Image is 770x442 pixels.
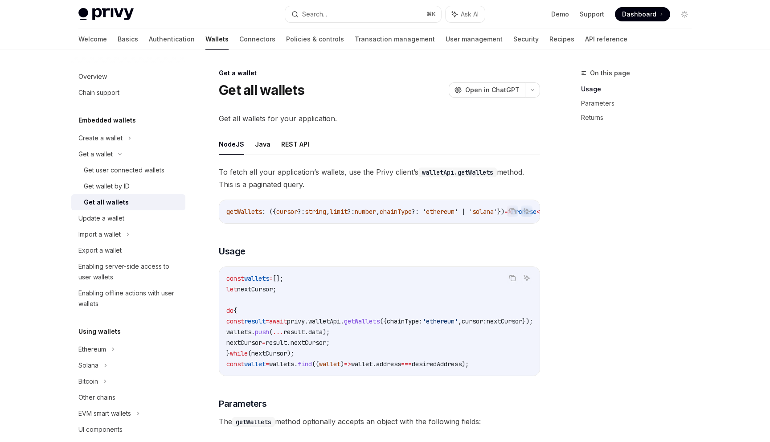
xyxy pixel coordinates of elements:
span: === [401,360,412,368]
span: Parameters [219,397,266,410]
span: On this page [590,68,630,78]
span: Ask AI [461,10,479,19]
span: ?: [348,208,355,216]
span: { [233,307,237,315]
a: Usage [581,82,699,96]
span: do [226,307,233,315]
span: ( [269,328,273,336]
img: light logo [78,8,134,20]
span: (( [312,360,319,368]
span: nextCursor [487,317,522,325]
span: chainType [380,208,412,216]
span: desiredAddress [412,360,462,368]
a: Enabling server-side access to user wallets [71,258,185,285]
span: string [305,208,326,216]
span: = [262,339,266,347]
button: Ask AI [446,6,485,22]
span: getWallets [344,317,380,325]
a: Welcome [78,29,107,50]
span: getWallets [226,208,262,216]
span: await [269,317,287,325]
a: Export a wallet [71,242,185,258]
span: < [537,208,540,216]
div: Update a wallet [78,213,124,224]
span: , [458,317,462,325]
span: push [255,328,269,336]
span: ); [462,360,469,368]
a: Enabling offline actions with user wallets [71,285,185,312]
span: }); [522,317,533,325]
span: . [305,317,308,325]
a: User management [446,29,503,50]
span: ethereum [426,208,455,216]
span: nextCursor [291,339,326,347]
span: nextCursor [226,339,262,347]
span: data [308,328,323,336]
div: Solana [78,360,98,371]
span: ... [273,328,283,336]
a: Basics [118,29,138,50]
span: result [266,339,287,347]
button: Search...⌘K [285,6,441,22]
h5: Using wallets [78,326,121,337]
div: Get user connected wallets [84,165,164,176]
div: UI components [78,424,123,435]
span: wallets [244,274,269,282]
span: ({ [380,317,387,325]
span: . [305,328,308,336]
span: privy [287,317,305,325]
span: . [287,339,291,347]
div: Get a wallet [219,69,540,78]
span: ⌘ K [426,11,436,18]
span: => [504,208,512,216]
span: . [373,360,376,368]
span: find [298,360,312,368]
span: Dashboard [622,10,656,19]
span: '}) [494,208,504,216]
span: nextCursor [237,285,273,293]
a: Security [513,29,539,50]
div: Export a wallet [78,245,122,256]
span: wallets [269,360,294,368]
button: Java [255,134,270,155]
span: wallet [244,360,266,368]
div: Chain support [78,87,119,98]
a: Overview [71,69,185,85]
code: walletApi.getWallets [418,168,497,177]
span: Get all wallets for your application. [219,112,540,125]
span: ?: ' [412,208,426,216]
div: Import a wallet [78,229,121,240]
span: 'ethereum' [422,317,458,325]
span: cursor [276,208,298,216]
span: . [340,317,344,325]
h1: Get all wallets [219,82,304,98]
a: Recipes [549,29,574,50]
button: Toggle dark mode [677,7,692,21]
button: Open in ChatGPT [449,82,525,98]
span: wallets [226,328,251,336]
span: = [266,360,269,368]
button: NodeJS [219,134,244,155]
a: Wallets [205,29,229,50]
span: The method optionally accepts an object with the following fields: [219,415,540,428]
a: Authentication [149,29,195,50]
a: Transaction management [355,29,435,50]
span: let [226,285,237,293]
span: walletApi [308,317,340,325]
span: : ({ [262,208,276,216]
button: Copy the contents from the code block [507,205,518,217]
span: } [226,349,230,357]
span: ' | ' [455,208,472,216]
div: Ethereum [78,344,106,355]
span: ); [287,349,294,357]
span: To fetch all your application’s wallets, use the Privy client’s method. This is a paginated query. [219,166,540,191]
span: => [344,360,351,368]
div: Bitcoin [78,376,98,387]
div: EVM smart wallets [78,408,131,419]
a: Connectors [239,29,275,50]
span: solana [472,208,494,216]
span: = [266,317,269,325]
button: Copy the contents from the code block [507,272,518,284]
span: . [294,360,298,368]
span: result [283,328,305,336]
